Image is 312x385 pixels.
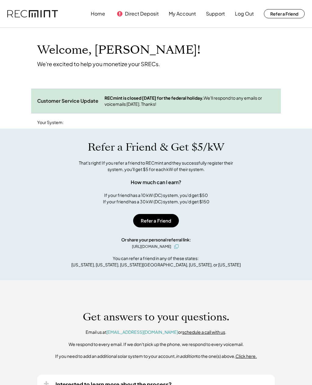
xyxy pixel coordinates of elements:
[88,141,224,154] h1: Refer a Friend & Get $5/kW
[131,179,181,186] div: How much can I earn?
[7,10,58,18] img: recmint-logotype%403x.png
[235,8,254,20] button: Log Out
[71,255,241,268] div: You can refer a friend in any of these states: [US_STATE], [US_STATE], [US_STATE][GEOGRAPHIC_DATA...
[132,244,171,249] div: [URL][DOMAIN_NAME]
[83,311,229,323] h1: Get answers to your questions.
[37,98,98,104] div: Customer Service Update
[176,353,196,359] em: in addition
[37,119,64,126] div: Your System:
[106,329,178,335] a: [EMAIL_ADDRESS][DOMAIN_NAME]
[103,192,209,205] div: If your friend has a 10 kW (DC) system, you'd get $50 If your friend has a 30 kW (DC) system, you...
[236,353,257,359] u: Click here.
[169,8,196,20] button: My Account
[133,214,179,227] button: Refer a Friend
[121,237,191,243] div: Or share your personal referral link:
[182,329,225,335] a: schedule a call with us
[72,160,240,173] div: That's right! If you refer a friend to RECmint and they successfully register their system, you'l...
[264,9,305,18] button: Refer a Friend
[206,8,225,20] button: Support
[86,329,226,335] div: Email us at or .
[91,8,105,20] button: Home
[125,8,159,20] button: Direct Deposit
[105,95,204,101] strong: RECmint is closed [DATE] for the federal holiday.
[69,341,244,348] div: We respond to every email. If we don't pick up the phone, we respond to every voicemail.
[37,60,160,67] div: We're excited to help you monetize your SRECs.
[173,243,180,250] button: click to copy
[105,95,275,107] div: We'll respond to any emails or voicemails [DATE]. Thanks!
[55,353,257,359] div: If you need to add an additional solar system to your account, to the one(s) above,
[37,43,200,57] h1: Welcome, [PERSON_NAME]!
